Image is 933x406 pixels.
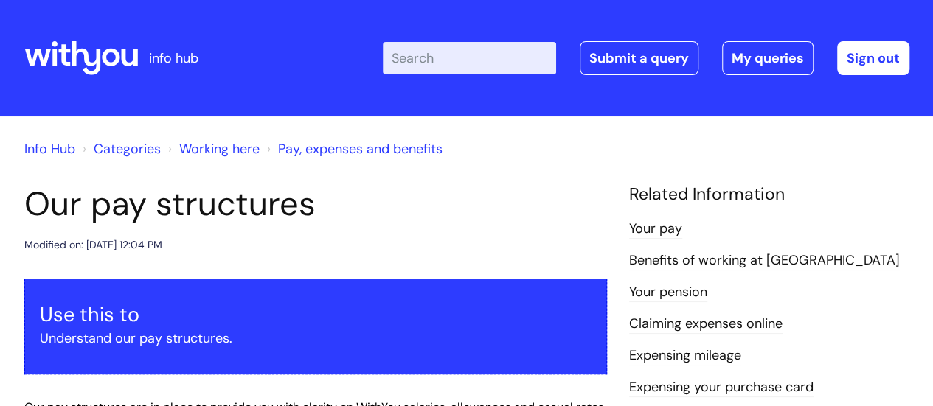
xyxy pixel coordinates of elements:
a: My queries [722,41,814,75]
li: Working here [164,137,260,161]
p: Understand our pay structures. [40,326,592,350]
a: Info Hub [24,140,75,158]
div: | - [383,41,909,75]
a: Your pension [629,283,707,302]
h3: Use this to [40,303,592,326]
li: Pay, expenses and benefits [263,137,443,161]
a: Submit a query [580,41,698,75]
a: Your pay [629,220,682,239]
a: Categories [94,140,161,158]
a: Expensing your purchase card [629,378,814,397]
a: Sign out [837,41,909,75]
a: Benefits of working at [GEOGRAPHIC_DATA] [629,251,900,270]
input: Search [383,42,556,74]
a: Expensing mileage [629,346,741,365]
p: info hub [149,46,198,70]
div: Modified on: [DATE] 12:04 PM [24,236,162,254]
li: Solution home [79,137,161,161]
a: Working here [179,140,260,158]
h1: Our pay structures [24,184,607,224]
a: Pay, expenses and benefits [278,140,443,158]
a: Claiming expenses online [629,315,783,334]
h4: Related Information [629,184,909,205]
